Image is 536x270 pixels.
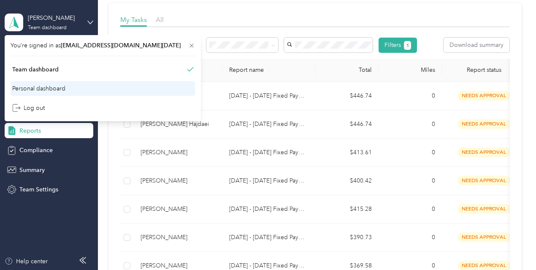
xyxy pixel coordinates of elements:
p: [DATE] - [DATE] Fixed Payment [229,91,309,101]
td: $400.42 [315,167,379,195]
td: $446.74 [315,110,379,139]
td: 0 [379,224,442,252]
span: needs approval [457,91,511,101]
span: Reports [19,126,41,135]
td: $415.28 [315,195,379,224]
td: 0 [379,139,442,167]
div: [PERSON_NAME] [28,14,81,22]
button: Download summary [444,38,509,52]
button: 1 [404,41,411,50]
span: needs approval [457,232,511,242]
p: [DATE] - [DATE] Fixed Payment [229,120,309,129]
span: needs approval [457,119,511,129]
p: [DATE] - [DATE] Fixed Payment [229,176,309,185]
span: Summary [19,166,45,175]
td: $413.61 [315,139,379,167]
div: [PERSON_NAME] [141,233,216,242]
span: [EMAIL_ADDRESS][DOMAIN_NAME][DATE] [61,42,181,49]
div: Team dashboard [12,65,59,74]
iframe: Everlance-gr Chat Button Frame [489,223,536,270]
span: 1 [406,42,409,49]
span: My Tasks [120,16,147,24]
th: Report name [222,59,315,82]
span: needs approval [457,204,511,214]
span: needs approval [457,176,511,185]
p: [DATE] - [DATE] Fixed Payment [229,205,309,214]
td: 0 [379,195,442,224]
div: [PERSON_NAME] Hajdaei [141,120,216,129]
div: Total [322,66,372,74]
div: [PERSON_NAME] [141,148,216,157]
div: [PERSON_NAME] [141,205,216,214]
p: [DATE] - [DATE] Fixed Payment [229,148,309,157]
span: Report status [449,66,520,74]
td: $446.74 [315,82,379,110]
span: All [156,16,164,24]
div: Team dashboard [28,25,67,30]
button: Help center [5,257,48,266]
td: 0 [379,110,442,139]
span: Team Settings [19,185,58,194]
button: Filters1 [379,38,417,53]
div: Log out [12,104,45,112]
div: [PERSON_NAME] [141,176,216,185]
td: 0 [379,82,442,110]
td: $390.73 [315,224,379,252]
td: 0 [379,167,442,195]
p: [DATE] - [DATE] Fixed Payment [229,233,309,242]
span: needs approval [457,147,511,157]
span: You’re signed in as [11,41,195,50]
div: Personal dashboard [12,84,65,93]
span: Compliance [19,146,53,155]
div: Miles [385,66,435,74]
